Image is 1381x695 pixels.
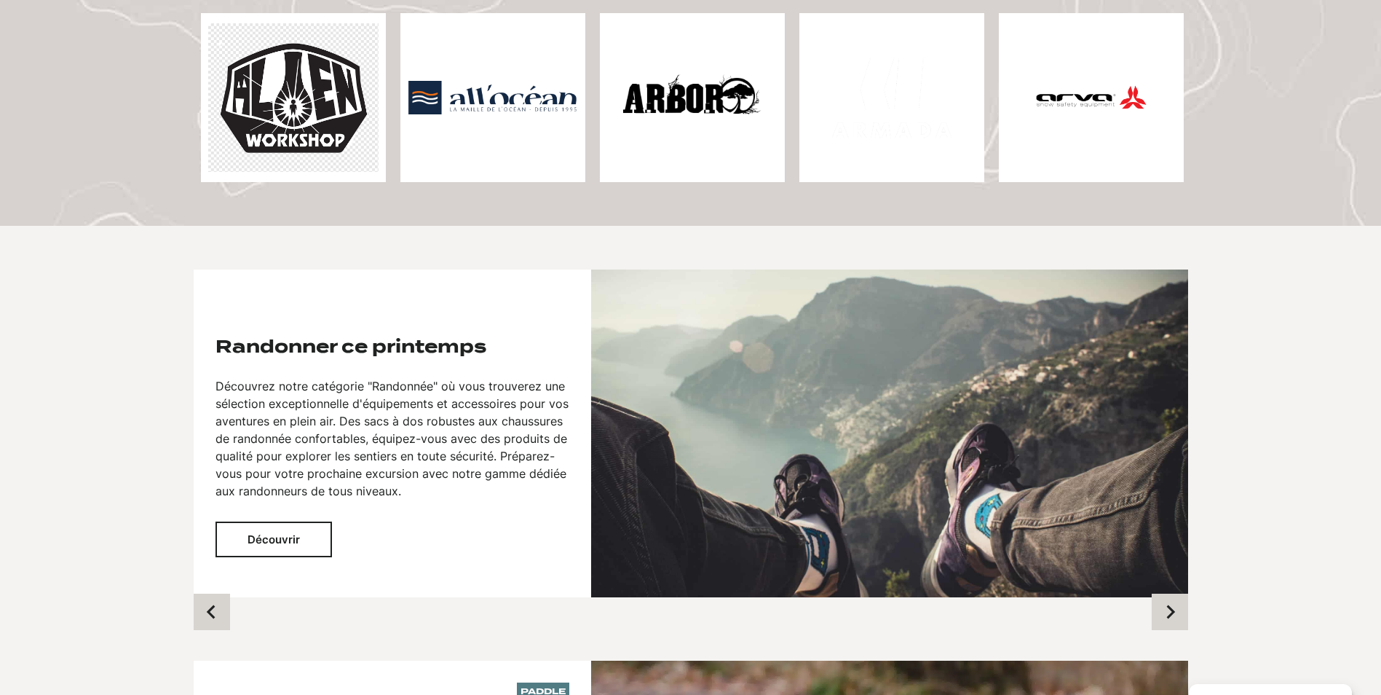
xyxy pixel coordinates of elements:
p: Découvrez notre catégorie "Randonnée" où vous trouverez une sélection exceptionnelle d'équipement... [215,377,569,500]
h2: Randonner ce printemps [215,338,486,356]
button: Previous slide [194,594,230,630]
p: Paddle [517,291,569,309]
button: Next slide [1152,594,1188,630]
button: Découvrir [215,522,332,557]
